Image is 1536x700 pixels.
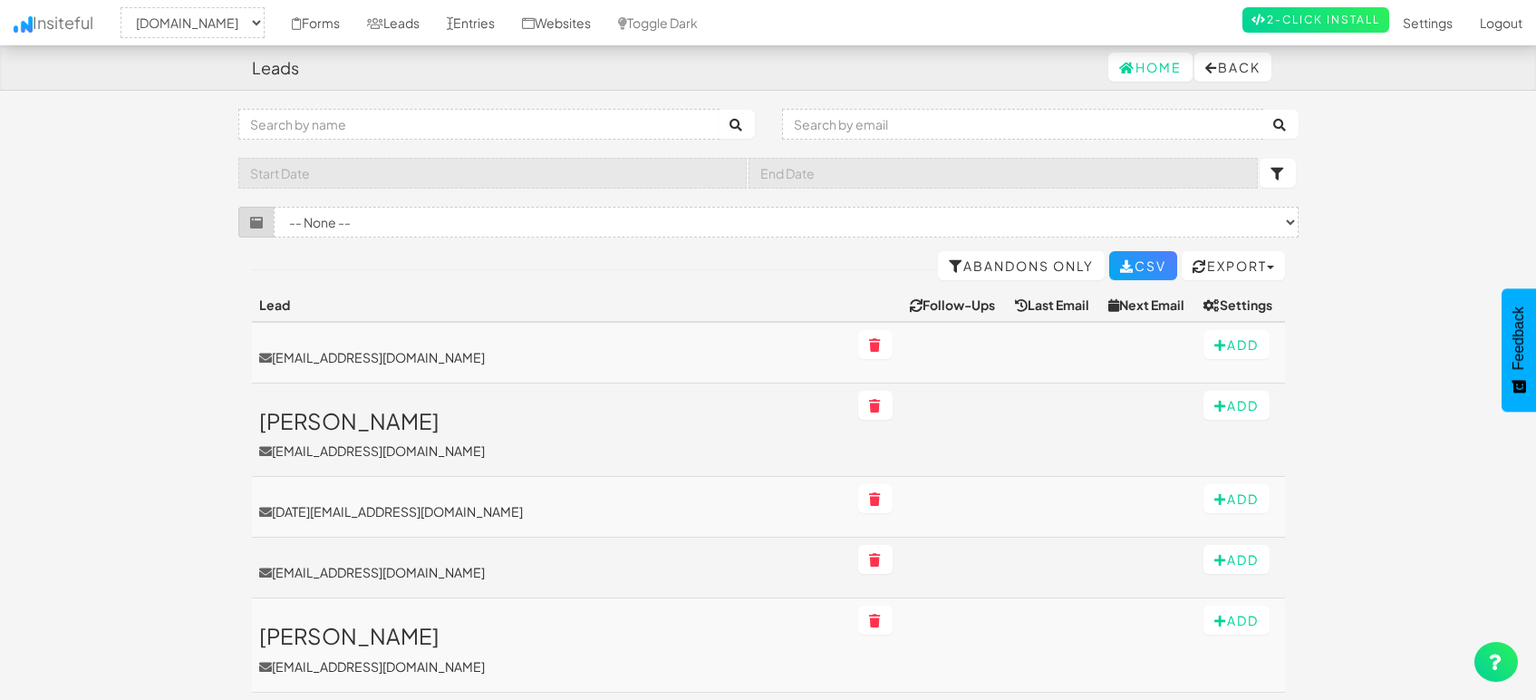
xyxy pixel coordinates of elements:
span: Feedback [1511,306,1527,370]
a: [EMAIL_ADDRESS][DOMAIN_NAME] [259,348,844,366]
th: Lead [252,288,851,322]
a: 2-Click Install [1242,7,1389,33]
input: Search by email [782,109,1263,140]
th: Last Email [1008,288,1101,322]
h4: Leads [252,59,299,77]
a: Home [1108,53,1193,82]
button: Add [1203,391,1270,420]
input: Search by name [238,109,720,140]
button: Add [1203,330,1270,359]
th: Follow-Ups [903,288,1008,322]
th: Next Email [1101,288,1196,322]
input: End Date [749,158,1258,189]
h3: [PERSON_NAME] [259,624,844,647]
button: Add [1203,545,1270,574]
a: [DATE][EMAIL_ADDRESS][DOMAIN_NAME] [259,502,844,520]
h3: [PERSON_NAME] [259,409,844,433]
a: [EMAIL_ADDRESS][DOMAIN_NAME] [259,563,844,581]
th: Settings [1196,288,1284,322]
button: Feedback - Show survey [1502,288,1536,412]
a: [PERSON_NAME][EMAIL_ADDRESS][DOMAIN_NAME] [259,624,844,675]
a: [PERSON_NAME][EMAIL_ADDRESS][DOMAIN_NAME] [259,409,844,460]
button: Add [1203,606,1270,635]
button: Back [1194,53,1271,82]
a: Abandons Only [938,251,1105,280]
p: [EMAIL_ADDRESS][DOMAIN_NAME] [259,657,844,676]
a: CSV [1109,251,1177,280]
button: Add [1203,484,1270,513]
input: Start Date [238,158,748,189]
p: [EMAIL_ADDRESS][DOMAIN_NAME] [259,442,844,460]
button: Export [1182,251,1285,280]
img: icon.png [14,16,33,33]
